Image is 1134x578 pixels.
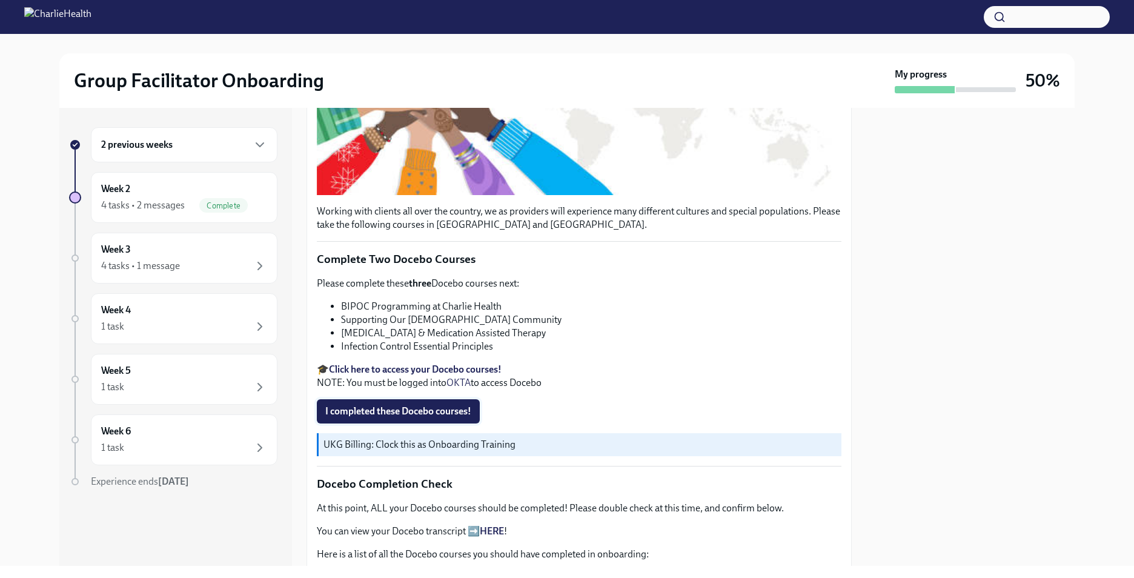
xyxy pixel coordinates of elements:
p: Here is a list of all the Docebo courses you should have completed in onboarding: [317,548,841,561]
a: Week 51 task [69,354,277,405]
a: Week 41 task [69,293,277,344]
p: Working with clients all over the country, we as providers will experience many different culture... [317,205,841,231]
p: 🎓 NOTE: You must be logged into to access Docebo [317,363,841,390]
h6: Week 2 [101,182,130,196]
img: CharlieHealth [24,7,91,27]
li: Infection Control Essential Principles [341,340,841,353]
h6: Week 6 [101,425,131,438]
div: 4 tasks • 2 messages [101,199,185,212]
div: 1 task [101,380,124,394]
a: Week 34 tasks • 1 message [69,233,277,284]
p: UKG Billing: Clock this as Onboarding Training [323,438,837,451]
p: Please complete these Docebo courses next: [317,277,841,290]
h6: Week 3 [101,243,131,256]
h6: Week 5 [101,364,131,377]
p: At this point, ALL your Docebo courses should be completed! Please double check at this time, and... [317,502,841,515]
p: Docebo Completion Check [317,476,841,492]
h2: Group Facilitator Onboarding [74,68,324,93]
a: OKTA [446,377,471,388]
p: Complete Two Docebo Courses [317,251,841,267]
h6: Week 4 [101,304,131,317]
strong: [DATE] [158,476,189,487]
div: 4 tasks • 1 message [101,259,180,273]
strong: My progress [895,68,947,81]
li: Supporting Our [DEMOGRAPHIC_DATA] Community [341,313,841,327]
a: Week 61 task [69,414,277,465]
span: Experience ends [91,476,189,487]
a: Click here to access your Docebo courses! [329,364,502,375]
button: I completed these Docebo courses! [317,399,480,424]
li: BIPOC Programming at Charlie Health [341,300,841,313]
a: HERE [480,525,504,537]
div: 1 task [101,320,124,333]
div: 1 task [101,441,124,454]
li: [MEDICAL_DATA] & Medication Assisted Therapy [341,327,841,340]
h6: 2 previous weeks [101,138,173,151]
p: You can view your Docebo transcript ➡️ ! [317,525,841,538]
div: 2 previous weeks [91,127,277,162]
strong: three [409,277,431,289]
h3: 50% [1026,70,1060,91]
span: Complete [199,201,248,210]
span: I completed these Docebo courses! [325,405,471,417]
a: Week 24 tasks • 2 messagesComplete [69,172,277,223]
